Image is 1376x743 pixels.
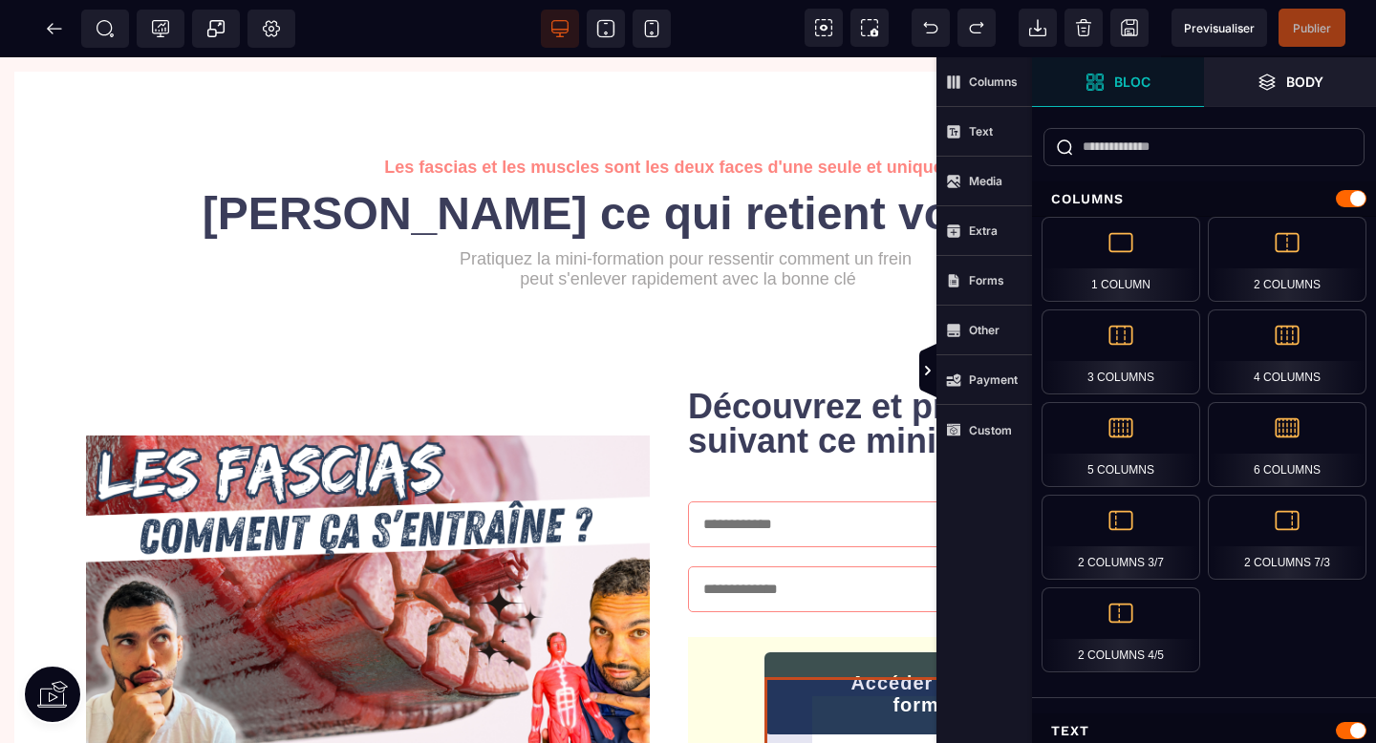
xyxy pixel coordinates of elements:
div: 4 Columns [1208,309,1366,394]
div: 1 Column [1042,217,1200,302]
div: 2 Columns [1208,217,1366,302]
span: Tracking [151,19,170,38]
button: Accéder à la mini-formation [764,595,1119,677]
img: 7fc2d7ad344b7a70ff16eaddcb1a089c_Miniature_Youtube_(5).png [86,378,650,695]
span: Open Blocks [1032,57,1204,107]
div: 2 Columns 7/3 [1208,495,1366,580]
span: Open Layer Manager [1204,57,1376,107]
span: Preview [1172,9,1267,47]
strong: Payment [969,372,1018,387]
div: 3 Columns [1042,309,1200,394]
span: Publier [1293,21,1331,35]
span: Screenshot [850,9,889,47]
span: Setting Body [262,19,281,38]
strong: Media [969,174,1002,188]
strong: Bloc [1114,74,1150,89]
div: 2 Columns 3/7 [1042,495,1200,580]
strong: Text [969,124,993,138]
text: Les fascias et les muscles sont les deux faces d'une seule et unique pièce [29,96,1347,125]
strong: Other [969,323,1000,337]
strong: Extra [969,223,998,238]
strong: Body [1286,74,1323,89]
text: Découvrez et pratiquez en suivant ce mini-coaching [688,328,1214,406]
strong: Forms [969,273,1004,287]
span: Popup [206,19,226,38]
span: View components [805,9,843,47]
div: 2 Columns 4/5 [1042,587,1200,672]
text: [PERSON_NAME] ce qui retient vos muscles [29,125,1347,187]
strong: Custom [969,423,1012,437]
span: Previsualiser [1184,21,1255,35]
strong: Columns [969,74,1018,89]
div: 5 Columns [1042,402,1200,487]
span: SEO [96,19,115,38]
div: 6 Columns [1208,402,1366,487]
div: Columns [1032,181,1376,217]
